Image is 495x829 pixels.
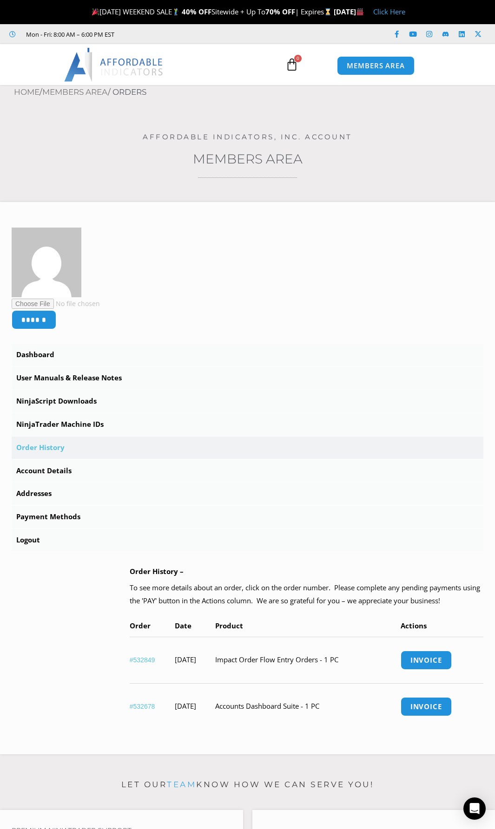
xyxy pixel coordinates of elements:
span: Date [175,621,191,630]
span: Order [130,621,151,630]
img: 🎉 [92,8,99,15]
b: Order History – [130,567,184,576]
a: Invoice order number 532849 [401,651,452,670]
a: Invoice order number 532678 [401,697,452,716]
td: Impact Order Flow Entry Orders - 1 PC [215,637,401,683]
img: 🏌️‍♂️ [172,8,179,15]
time: [DATE] [175,701,196,711]
time: [DATE] [175,655,196,664]
strong: 70% OFF [265,7,295,16]
a: Members Area [42,87,108,97]
a: MEMBERS AREA [337,56,415,75]
strong: [DATE] [334,7,364,16]
iframe: Customer reviews powered by Trustpilot [121,30,261,39]
td: Accounts Dashboard Suite - 1 PC [215,683,401,730]
strong: 40% OFF [182,7,211,16]
span: Actions [401,621,427,630]
a: Account Details [12,460,483,482]
span: 0 [294,55,302,62]
span: [DATE] WEEKEND SALE Sitewide + Up To | Expires [90,7,334,16]
nav: Account pages [12,344,483,551]
img: ⌛ [324,8,331,15]
a: Dashboard [12,344,483,366]
div: Open Intercom Messenger [463,797,486,820]
a: View order number 532678 [130,703,155,710]
img: 🏭 [356,8,363,15]
a: Addresses [12,483,483,505]
nav: Breadcrumb [14,85,495,100]
a: Affordable Indicators, Inc. Account [143,132,352,141]
a: Logout [12,529,483,551]
img: 925360af599e705dfea4bdcfe2d498d721ed2e900c3c289da49612736967770f [12,228,81,297]
a: team [167,780,196,789]
a: Order History [12,437,483,459]
p: To see more details about an order, click on the order number. Please complete any pending paymen... [130,581,483,607]
span: Product [215,621,243,630]
span: MEMBERS AREA [347,62,405,69]
a: NinjaScript Downloads [12,390,483,412]
a: Click Here [373,7,405,16]
a: 0 [271,51,312,78]
a: View order number 532849 [130,656,155,664]
a: Payment Methods [12,506,483,528]
a: Home [14,87,40,97]
a: NinjaTrader Machine IDs [12,413,483,436]
span: Mon - Fri: 8:00 AM – 6:00 PM EST [24,29,114,40]
img: LogoAI | Affordable Indicators – NinjaTrader [64,48,164,81]
a: User Manuals & Release Notes [12,367,483,389]
a: Members Area [193,151,303,167]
